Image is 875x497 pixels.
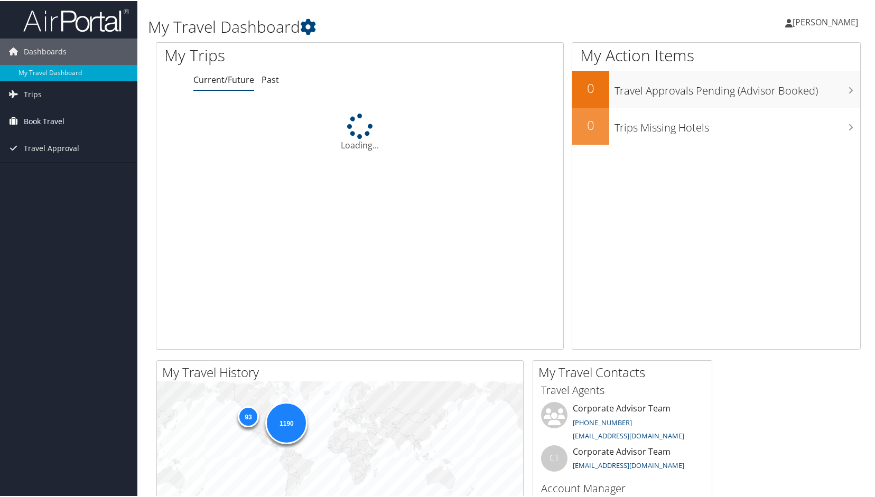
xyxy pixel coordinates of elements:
div: CT [541,444,567,471]
h2: My Travel History [162,362,523,380]
a: [EMAIL_ADDRESS][DOMAIN_NAME] [573,430,684,439]
h3: Trips Missing Hotels [615,114,860,134]
h2: 0 [572,115,609,133]
img: airportal-logo.png [23,7,129,32]
h3: Travel Agents [541,382,704,397]
span: Book Travel [24,107,64,134]
a: Past [262,73,279,85]
div: 93 [238,405,259,426]
h1: My Travel Dashboard [148,15,628,37]
h2: My Travel Contacts [538,362,712,380]
h1: My Trips [164,43,386,65]
h3: Account Manager [541,480,704,495]
a: 0Trips Missing Hotels [572,107,860,144]
h1: My Action Items [572,43,860,65]
div: 1190 [265,400,308,443]
a: 0Travel Approvals Pending (Advisor Booked) [572,70,860,107]
div: Loading... [156,112,563,151]
span: [PERSON_NAME] [793,15,858,27]
a: [EMAIL_ADDRESS][DOMAIN_NAME] [573,460,684,469]
h2: 0 [572,78,609,96]
span: Travel Approval [24,134,79,161]
li: Corporate Advisor Team [536,401,709,444]
span: Trips [24,80,42,107]
a: [PERSON_NAME] [785,5,869,37]
li: Corporate Advisor Team [536,444,709,479]
a: Current/Future [193,73,254,85]
h3: Travel Approvals Pending (Advisor Booked) [615,77,860,97]
a: [PHONE_NUMBER] [573,417,632,426]
span: Dashboards [24,37,67,64]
